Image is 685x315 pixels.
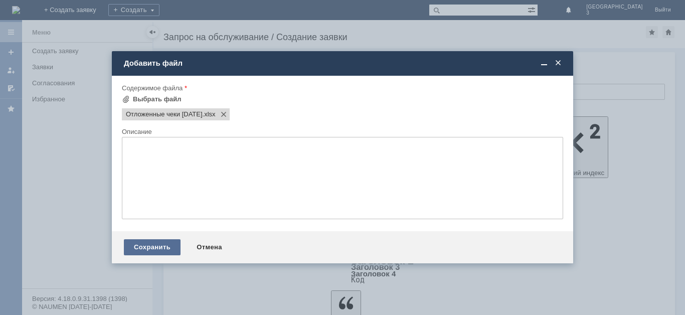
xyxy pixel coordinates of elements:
[133,95,182,103] div: Выбрать файл
[122,128,561,135] div: Описание
[126,110,203,118] span: Отложенные чеки 02.10.2025.xlsx
[553,59,563,68] span: Закрыть
[4,4,146,20] div: [PERSON_NAME] / [PERSON_NAME] удалить отложенные чеки.
[539,59,549,68] span: Свернуть (Ctrl + M)
[124,59,563,68] div: Добавить файл
[203,110,216,118] span: Отложенные чеки 02.10.2025.xlsx
[122,85,561,91] div: Содержимое файла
